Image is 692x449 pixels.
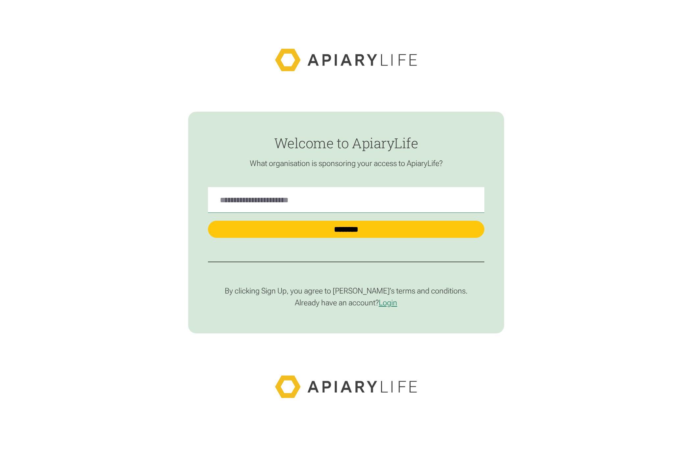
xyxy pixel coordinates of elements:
[208,286,484,296] p: By clicking Sign Up, you agree to [PERSON_NAME]’s terms and conditions.
[208,298,484,308] p: Already have an account?
[208,158,484,168] p: What organisation is sponsoring your access to ApiaryLife?
[188,112,504,333] form: find-employer
[208,135,484,151] h1: Welcome to ApiaryLife
[379,298,397,307] a: Login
